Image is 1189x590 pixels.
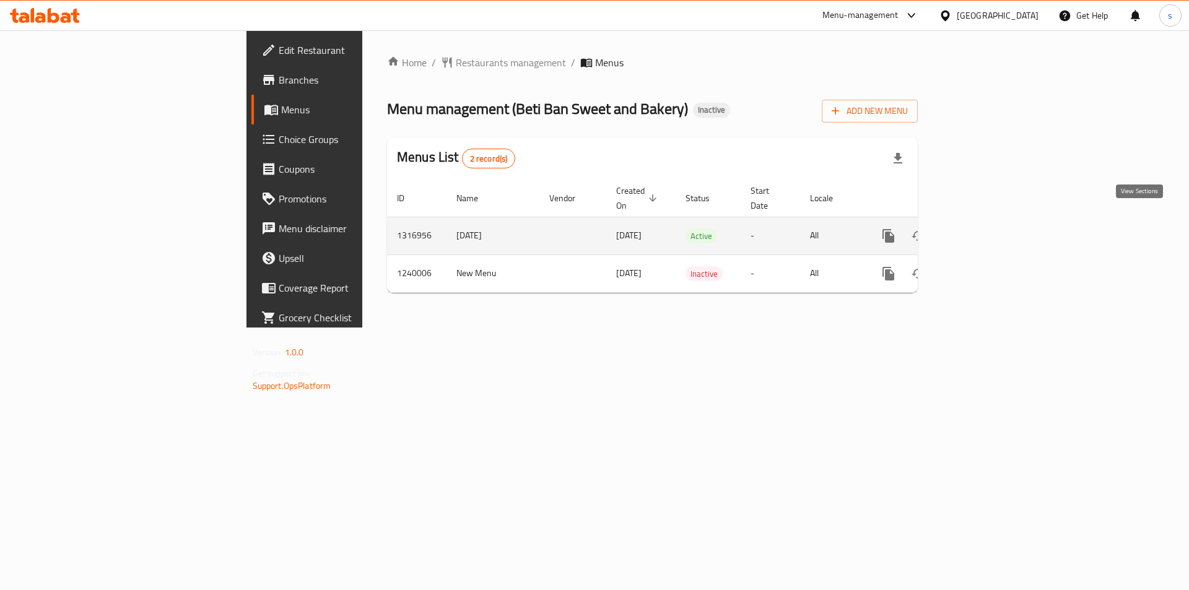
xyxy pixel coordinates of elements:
span: [DATE] [616,265,642,281]
span: Menus [595,55,624,70]
h2: Menus List [397,148,515,168]
div: Total records count [462,149,516,168]
span: 2 record(s) [463,153,515,165]
td: - [741,217,800,254]
table: enhanced table [387,180,1003,293]
span: Upsell [279,251,435,266]
span: Promotions [279,191,435,206]
span: Name [456,191,494,206]
span: 1.0.0 [285,344,304,360]
a: Menus [251,95,445,124]
span: Active [686,229,717,243]
span: Menu disclaimer [279,221,435,236]
span: Restaurants management [456,55,566,70]
span: Status [686,191,726,206]
div: Menu-management [822,8,899,23]
button: Add New Menu [822,100,918,123]
span: Vendor [549,191,591,206]
td: All [800,217,864,254]
span: Locale [810,191,849,206]
a: Edit Restaurant [251,35,445,65]
span: Start Date [751,183,785,213]
span: Menus [281,102,435,117]
span: Inactive [686,267,723,281]
a: Grocery Checklist [251,303,445,332]
span: Edit Restaurant [279,43,435,58]
a: Choice Groups [251,124,445,154]
button: more [874,221,904,251]
div: Inactive [686,266,723,281]
span: Get support on: [253,365,310,381]
span: Add New Menu [832,103,908,119]
span: Inactive [693,105,730,115]
td: - [741,254,800,292]
div: [GEOGRAPHIC_DATA] [957,9,1039,22]
td: [DATE] [446,217,539,254]
div: Inactive [693,103,730,118]
span: Coupons [279,162,435,176]
li: / [571,55,575,70]
a: Branches [251,65,445,95]
a: Coverage Report [251,273,445,303]
button: Change Status [904,259,933,288]
a: Menu disclaimer [251,214,445,243]
a: Coupons [251,154,445,184]
button: more [874,259,904,288]
span: Choice Groups [279,132,435,147]
a: Support.OpsPlatform [253,378,331,394]
span: Grocery Checklist [279,310,435,325]
a: Restaurants management [441,55,566,70]
span: Menu management ( Beti Ban Sweet and Bakery ) [387,95,688,123]
a: Upsell [251,243,445,273]
th: Actions [864,180,1003,217]
td: All [800,254,864,292]
span: Created On [616,183,661,213]
span: [DATE] [616,227,642,243]
span: ID [397,191,420,206]
span: s [1168,9,1172,22]
span: Coverage Report [279,280,435,295]
a: Promotions [251,184,445,214]
span: Version: [253,344,283,360]
span: Branches [279,72,435,87]
td: New Menu [446,254,539,292]
nav: breadcrumb [387,55,918,70]
button: Change Status [904,221,933,251]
